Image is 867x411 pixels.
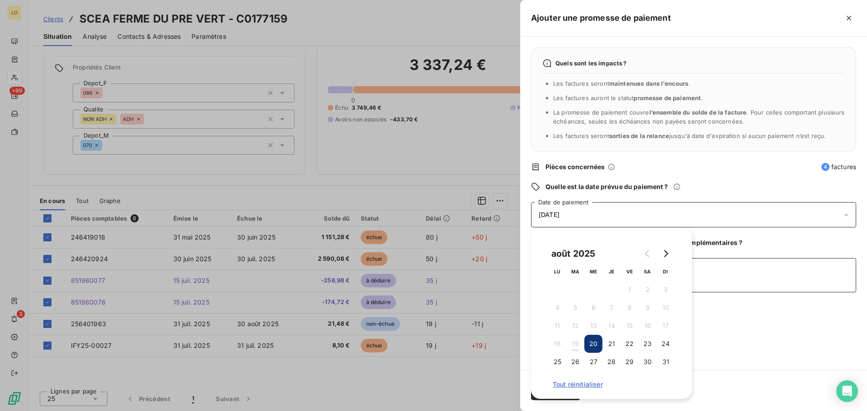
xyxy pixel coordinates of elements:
[602,299,620,317] button: 7
[602,263,620,281] th: jeudi
[639,263,657,281] th: samedi
[639,245,657,263] button: Go to previous month
[649,109,747,116] span: l’ensemble du solde de la facture
[584,317,602,335] button: 13
[639,317,657,335] button: 16
[548,353,566,371] button: 25
[584,335,602,353] button: 20
[602,335,620,353] button: 21
[584,299,602,317] button: 6
[566,317,584,335] button: 12
[620,317,639,335] button: 15
[657,263,675,281] th: dimanche
[609,80,689,87] span: maintenues dans l’encours
[539,211,559,218] span: [DATE]
[553,80,690,87] span: Les factures seront .
[553,109,845,125] span: La promesse de paiement couvre . Pour celles comportant plusieurs échéances, seules les échéances...
[548,335,566,353] button: 18
[555,60,627,67] span: Quels sont les impacts ?
[548,317,566,335] button: 11
[657,245,675,263] button: Go to next month
[548,263,566,281] th: lundi
[566,299,584,317] button: 5
[553,381,670,388] span: Tout réinitialiser
[545,182,668,191] span: Quelle est la date prévue du paiement ?
[548,299,566,317] button: 4
[545,162,605,171] span: Pièces concernées
[620,353,639,371] button: 29
[657,299,675,317] button: 10
[584,263,602,281] th: mercredi
[620,299,639,317] button: 8
[821,163,830,171] span: 4
[531,12,671,24] h5: Ajouter une promesse de paiement
[620,335,639,353] button: 22
[657,353,675,371] button: 31
[821,162,856,171] span: factures
[609,132,669,139] span: sorties de la relance
[639,281,657,299] button: 2
[602,353,620,371] button: 28
[566,353,584,371] button: 26
[548,246,598,261] div: août 2025
[620,281,639,299] button: 1
[553,132,826,139] span: Les factures seront jusqu'à date d'expiration si aucun paiement n’est reçu.
[602,317,620,335] button: 14
[584,353,602,371] button: 27
[634,94,701,102] span: promesse de paiement
[836,380,858,402] div: Open Intercom Messenger
[657,281,675,299] button: 3
[566,335,584,353] button: 19
[639,335,657,353] button: 23
[566,263,584,281] th: mardi
[657,335,675,353] button: 24
[639,299,657,317] button: 9
[553,94,703,102] span: Les factures auront le statut .
[657,317,675,335] button: 17
[639,353,657,371] button: 30
[620,263,639,281] th: vendredi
